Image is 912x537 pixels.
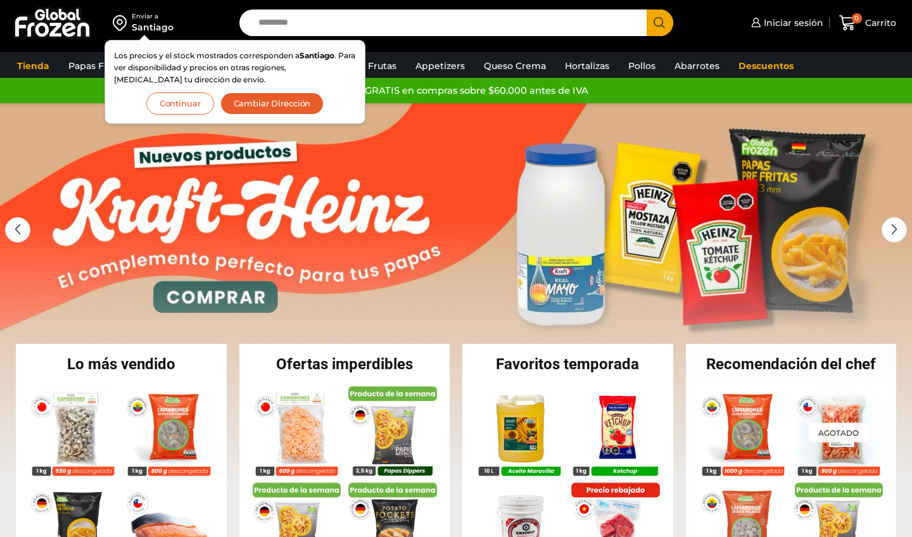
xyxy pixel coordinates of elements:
p: Agotado [809,422,868,442]
a: Appetizers [409,54,471,78]
h2: Favoritos temporada [462,357,673,372]
span: Carrito [862,16,896,29]
div: Next slide [882,217,907,243]
h2: Lo más vendido [16,357,227,372]
a: Queso Crema [478,54,552,78]
span: Iniciar sesión [761,16,823,29]
div: Enviar a [132,12,174,21]
span: 0 [852,13,862,23]
a: Pollos [622,54,662,78]
button: Continuar [146,92,214,115]
h2: Ofertas imperdibles [239,357,450,372]
a: Abarrotes [668,54,726,78]
button: Search button [647,9,673,36]
button: Cambiar Dirección [220,92,324,115]
a: 0 Carrito [836,8,899,38]
a: Iniciar sesión [748,10,823,35]
a: Descuentos [732,54,800,78]
a: Tienda [11,54,56,78]
p: Los precios y el stock mostrados corresponden a . Para ver disponibilidad y precios en otras regi... [114,49,356,86]
strong: Santiago [300,51,334,60]
img: address-field-icon.svg [113,12,132,34]
a: Hortalizas [559,54,616,78]
div: Previous slide [5,217,30,243]
h2: Recomendación del chef [686,357,897,372]
div: Santiago [132,21,174,34]
a: Papas Fritas [62,54,130,78]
